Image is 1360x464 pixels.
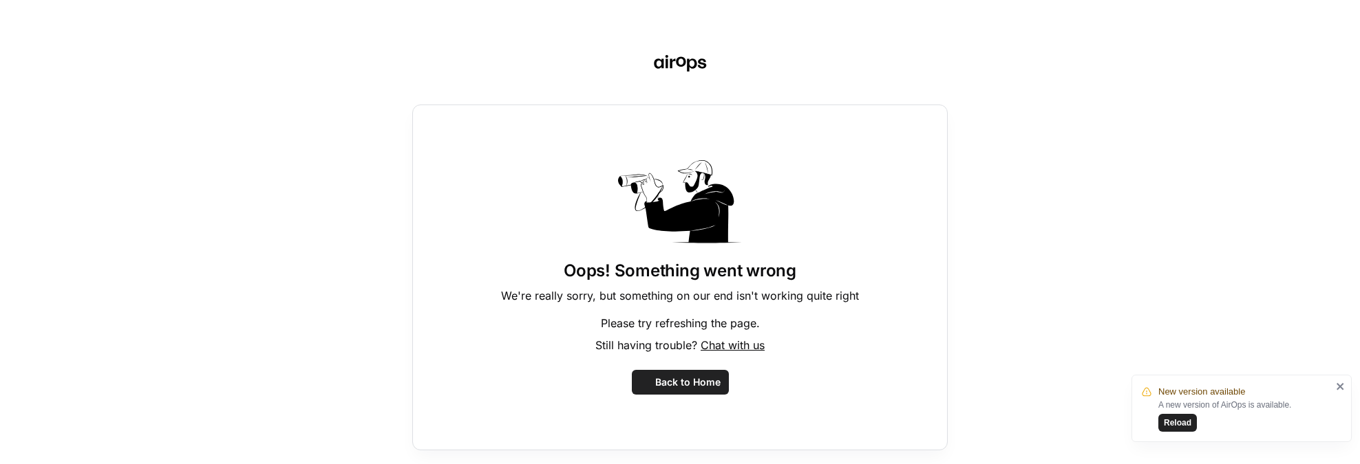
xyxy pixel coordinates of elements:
[655,375,721,389] span: Back to Home
[1164,417,1191,429] span: Reload
[501,287,859,304] p: We're really sorry, but something on our end isn't working quite right
[1158,385,1245,399] span: New version available
[1336,381,1346,392] button: close
[701,338,765,352] span: Chat with us
[564,260,796,282] h1: Oops! Something went wrong
[595,337,765,353] p: Still having trouble?
[632,370,729,395] button: Back to Home
[1158,414,1197,432] button: Reload
[1158,399,1332,432] div: A new version of AirOps is available.
[601,315,760,331] p: Please try refreshing the page.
